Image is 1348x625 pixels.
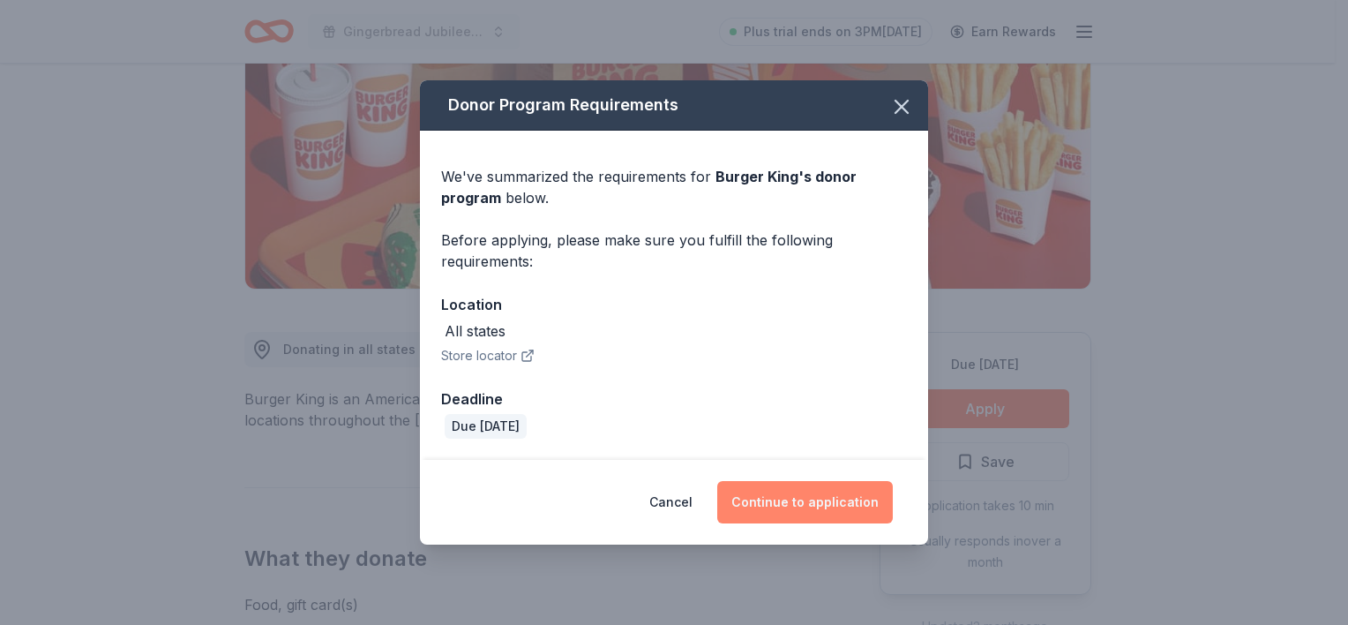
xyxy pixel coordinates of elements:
[649,481,693,523] button: Cancel
[441,345,535,366] button: Store locator
[441,388,907,410] div: Deadline
[441,293,907,316] div: Location
[441,230,907,272] div: Before applying, please make sure you fulfill the following requirements:
[445,414,527,439] div: Due [DATE]
[420,80,928,131] div: Donor Program Requirements
[717,481,893,523] button: Continue to application
[441,166,907,208] div: We've summarized the requirements for below.
[445,320,505,342] div: All states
